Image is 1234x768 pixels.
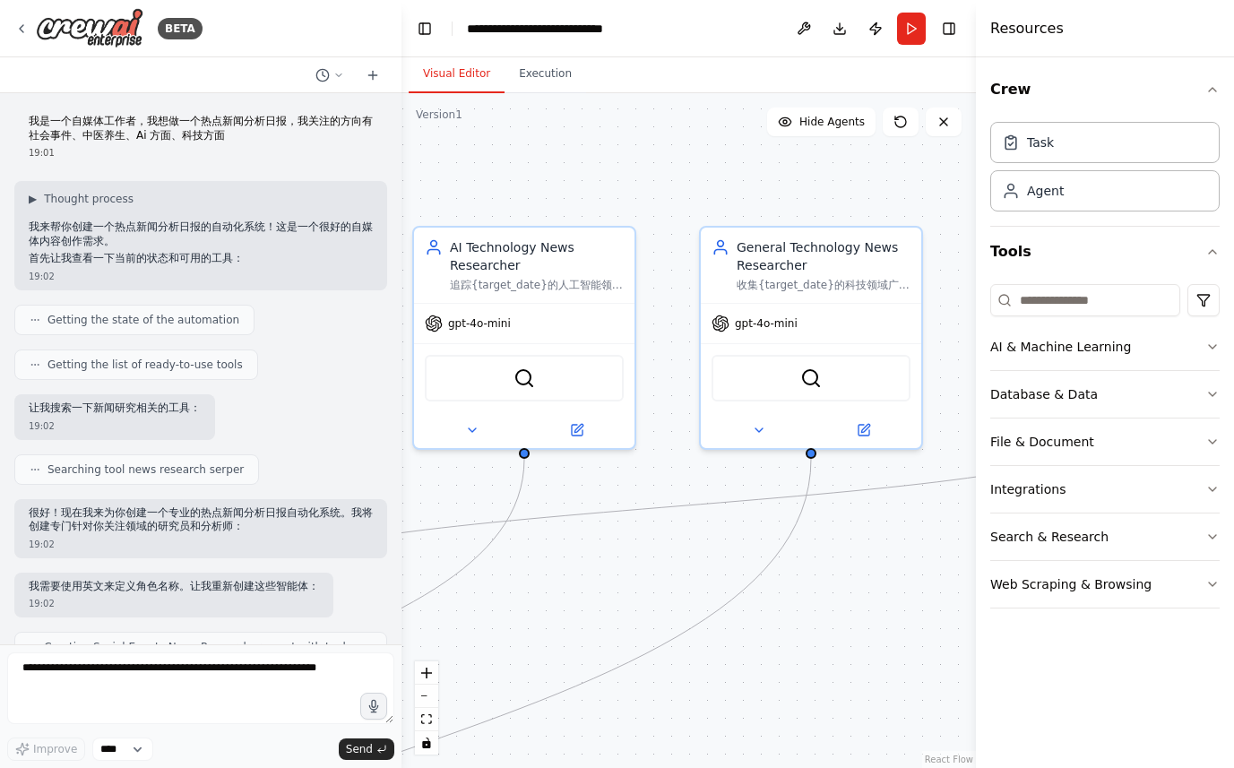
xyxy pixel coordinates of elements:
[415,685,438,708] button: zoom out
[29,220,373,248] p: 我来帮你创建一个热点新闻分析日报的自动化系统！这是一个很好的自媒体内容创作需求。
[33,742,77,756] span: Improve
[29,146,373,160] div: 19:01
[990,18,1064,39] h4: Resources
[1027,182,1064,200] div: Agent
[800,367,822,389] img: SerperDevTool
[936,16,962,41] button: Hide right sidebar
[737,278,910,292] div: 收集{target_date}的科技领域广泛新闻，包括消费电子、互联网服务、新能源、生物技术、航空航天等科技行业的最新发展和创新成果
[36,8,143,48] img: Logo
[412,226,636,450] div: AI Technology News Researcher追踪{target_date}的人工智能领域最新动态，包括AI技术突破、产品发布、行业应用、政策法规，以及AI对各行业的影响和发展趋势g...
[44,640,372,669] span: Creating Social Events News Researcher agent with tools: Search the internet with Serper
[990,324,1220,370] button: AI & Machine Learning
[29,506,373,534] p: 很好！现在我来为你创建一个专业的热点新闻分析日报自动化系统。我将创建专门针对你关注领域的研究员和分析师：
[29,538,373,551] div: 19:02
[990,561,1220,608] button: Web Scraping & Browsing
[47,358,243,372] span: Getting the list of ready-to-use tools
[29,270,373,283] div: 19:02
[990,513,1220,560] button: Search & Research
[799,115,865,129] span: Hide Agents
[415,708,438,731] button: fit view
[44,192,134,206] span: Thought process
[29,419,201,433] div: 19:02
[412,16,437,41] button: Hide left sidebar
[699,226,923,450] div: General Technology News Researcher收集{target_date}的科技领域广泛新闻，包括消费电子、互联网服务、新能源、生物技术、航空航天等科技行业的最新发展和创...
[513,367,535,389] img: SerperDevTool
[990,227,1220,277] button: Tools
[29,252,373,266] p: 首先让我查看一下当前的状态和可用的工具：
[47,462,244,477] span: Searching tool news research serper
[526,419,627,441] button: Open in side panel
[415,661,438,755] div: React Flow controls
[1027,134,1054,151] div: Task
[308,65,351,86] button: Switch to previous chat
[450,278,624,292] div: 追踪{target_date}的人工智能领域最新动态，包括AI技术突破、产品发布、行业应用、政策法规，以及AI对各行业的影响和发展趋势
[360,693,387,720] button: Click to speak your automation idea
[409,56,505,93] button: Visual Editor
[505,56,586,93] button: Execution
[925,755,973,764] a: React Flow attribution
[990,115,1220,226] div: Crew
[29,401,201,416] p: 让我搜索一下新闻研究相关的工具：
[29,192,37,206] span: ▶
[467,20,603,38] nav: breadcrumb
[47,313,239,327] span: Getting the state of the automation
[255,437,1107,574] g: Edge from 97508bbf-0915-4c25-b3d3-ae16a794e4dc to c919665b-ae9c-4c32-b94e-19daa05b1ef5
[339,738,394,760] button: Send
[29,192,134,206] button: ▶Thought process
[990,419,1220,465] button: File & Document
[358,65,387,86] button: Start a new chat
[29,115,373,142] p: 我是一个自媒体工作者，我想做一个热点新闻分析日报，我关注的方向有社会事件、中医养生、Ai 方面、科技方面
[415,731,438,755] button: toggle interactivity
[990,277,1220,623] div: Tools
[158,18,203,39] div: BETA
[735,316,798,331] span: gpt-4o-mini
[29,597,319,610] div: 19:02
[346,742,373,756] span: Send
[990,65,1220,115] button: Crew
[7,738,85,761] button: Improve
[737,238,910,274] div: General Technology News Researcher
[990,371,1220,418] button: Database & Data
[29,580,319,594] p: 我需要使用英文来定义角色名称。让我重新创建这些智能体：
[448,316,511,331] span: gpt-4o-mini
[416,108,462,122] div: Version 1
[450,238,624,274] div: AI Technology News Researcher
[415,661,438,685] button: zoom in
[990,466,1220,513] button: Integrations
[813,419,914,441] button: Open in side panel
[767,108,876,136] button: Hide Agents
